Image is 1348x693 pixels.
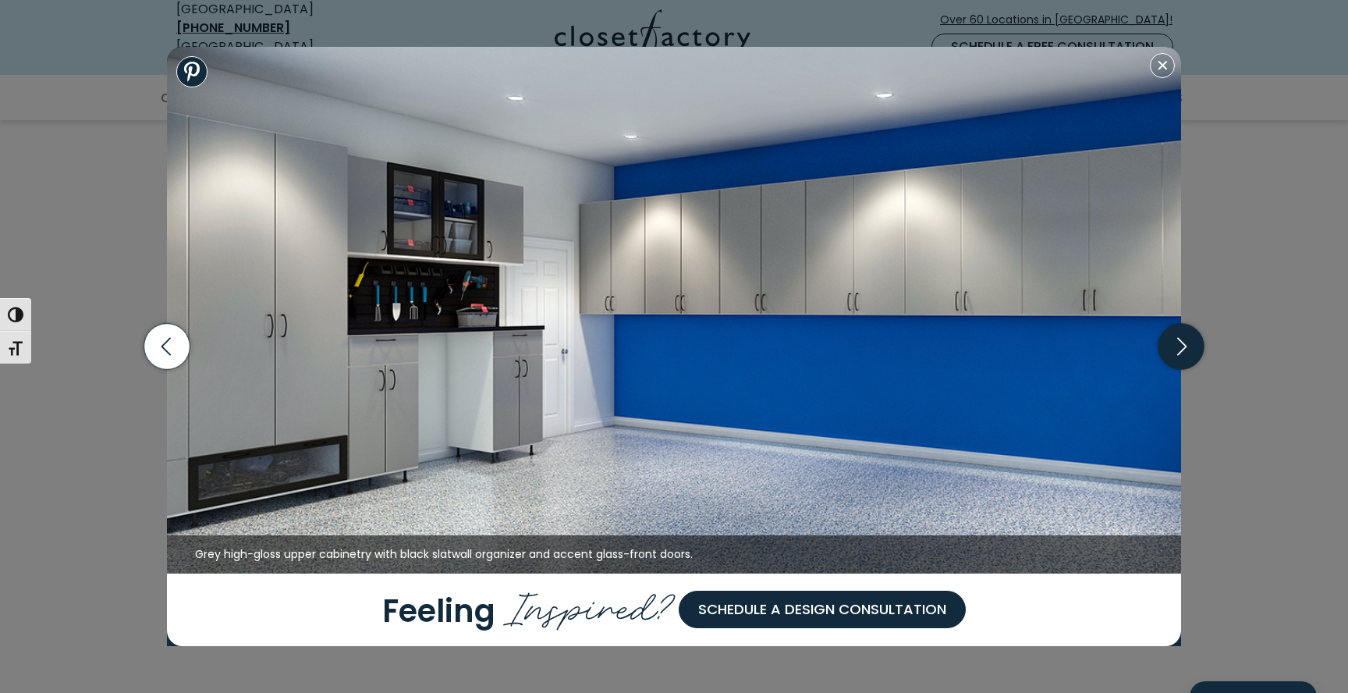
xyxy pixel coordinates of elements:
img: Grey high-gloss upper cabinetry with black slatwall organizer and accent glass-front doors. [167,47,1181,574]
a: Schedule a Design Consultation [679,591,966,628]
button: Close modal [1150,53,1175,78]
span: Inspired? [503,573,679,635]
figcaption: Grey high-gloss upper cabinetry with black slatwall organizer and accent glass-front doors. [167,535,1181,574]
span: Feeling [382,589,495,633]
a: Share to Pinterest [176,56,208,87]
